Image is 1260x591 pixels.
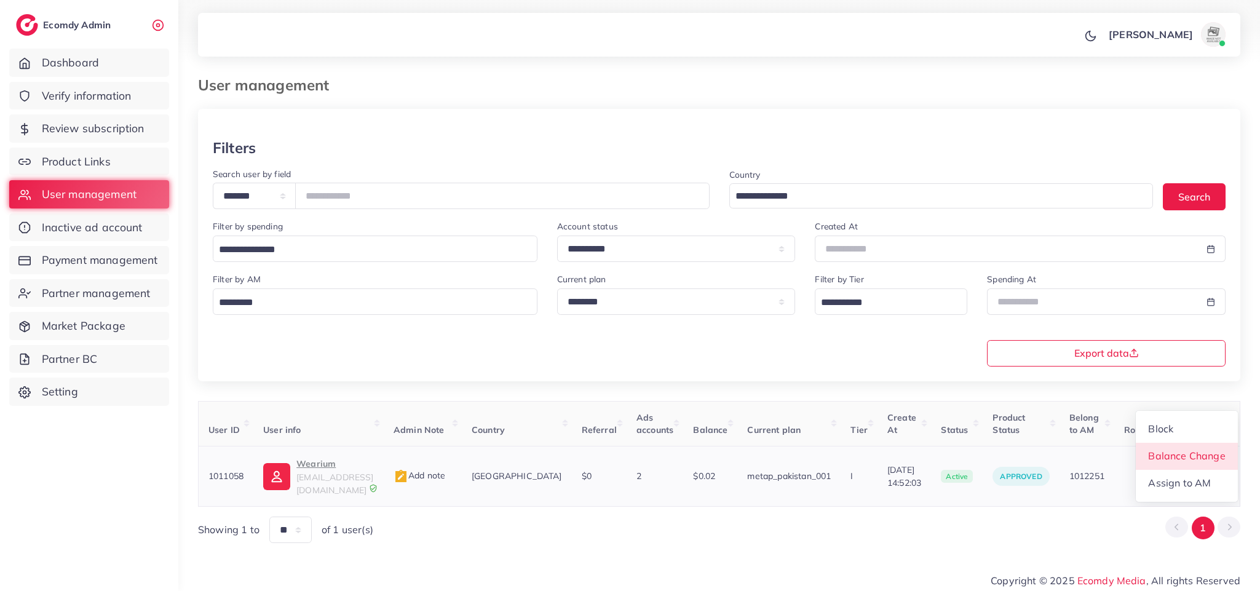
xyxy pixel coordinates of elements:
[43,19,114,31] h2: Ecomdy Admin
[1165,517,1240,539] ul: Pagination
[987,340,1226,367] button: Export data
[1201,22,1226,47] img: avatar
[198,76,339,94] h3: User management
[213,288,537,315] div: Search for option
[42,252,158,268] span: Payment management
[941,424,968,435] span: Status
[42,351,98,367] span: Partner BC
[42,220,143,236] span: Inactive ad account
[1163,183,1226,210] button: Search
[815,288,967,315] div: Search for option
[1192,517,1214,539] button: Go to page 1
[747,424,801,435] span: Current plan
[9,279,169,307] a: Partner management
[9,180,169,208] a: User management
[42,384,78,400] span: Setting
[1148,450,1225,462] span: Balance Change
[1146,573,1240,588] span: , All rights Reserved
[296,472,373,495] span: [EMAIL_ADDRESS][DOMAIN_NAME]
[215,293,521,312] input: Search for option
[815,220,858,232] label: Created At
[394,469,408,484] img: admin_note.cdd0b510.svg
[817,293,951,312] input: Search for option
[263,456,374,496] a: Wearium[EMAIL_ADDRESS][DOMAIN_NAME]
[9,378,169,406] a: Setting
[1124,424,1147,435] span: Roles
[16,14,38,36] img: logo
[9,49,169,77] a: Dashboard
[42,285,151,301] span: Partner management
[9,148,169,176] a: Product Links
[263,424,301,435] span: User info
[636,412,673,435] span: Ads accounts
[215,240,521,260] input: Search for option
[198,523,260,537] span: Showing 1 to
[815,273,863,285] label: Filter by Tier
[1109,27,1193,42] p: [PERSON_NAME]
[208,424,240,435] span: User ID
[9,213,169,242] a: Inactive ad account
[1148,477,1211,489] span: Assign to AM
[213,236,537,262] div: Search for option
[693,424,727,435] span: Balance
[636,470,641,482] span: 2
[213,273,261,285] label: Filter by AM
[987,273,1036,285] label: Spending At
[322,523,373,537] span: of 1 user(s)
[993,412,1025,435] span: Product Status
[213,220,283,232] label: Filter by spending
[42,186,137,202] span: User management
[16,14,114,36] a: logoEcomdy Admin
[1148,422,1173,435] span: Block
[263,463,290,490] img: ic-user-info.36bf1079.svg
[369,484,378,493] img: 9CAL8B2pu8EFxCJHYAAAAldEVYdGRhdGU6Y3JlYXRlADIwMjItMTItMDlUMDQ6NTg6MzkrMDA6MDBXSlgLAAAAJXRFWHRkYXR...
[731,187,1138,206] input: Search for option
[213,139,256,157] h3: Filters
[887,464,921,489] span: [DATE] 14:52:03
[42,88,132,104] span: Verify information
[9,246,169,274] a: Payment management
[887,412,916,435] span: Create At
[394,424,445,435] span: Admin Note
[693,470,715,482] span: $0.02
[9,82,169,110] a: Verify information
[42,55,99,71] span: Dashboard
[1069,412,1099,435] span: Belong to AM
[991,573,1240,588] span: Copyright © 2025
[472,470,562,482] span: [GEOGRAPHIC_DATA]
[1069,470,1104,482] span: 1012251
[582,470,592,482] span: $0
[941,470,973,483] span: active
[394,470,445,481] span: Add note
[557,220,618,232] label: Account status
[42,121,145,137] span: Review subscription
[213,168,291,180] label: Search user by field
[42,318,125,334] span: Market Package
[208,470,244,482] span: 1011058
[1077,574,1146,587] a: Ecomdy Media
[9,345,169,373] a: Partner BC
[1000,472,1042,481] span: approved
[9,312,169,340] a: Market Package
[1102,22,1230,47] a: [PERSON_NAME]avatar
[850,424,868,435] span: Tier
[729,169,761,181] label: Country
[42,154,111,170] span: Product Links
[296,456,374,471] p: Wearium
[850,470,853,482] span: I
[557,273,606,285] label: Current plan
[472,424,505,435] span: Country
[582,424,617,435] span: Referral
[729,183,1154,208] div: Search for option
[1074,348,1139,358] span: Export data
[747,470,831,482] span: metap_pakistan_001
[9,114,169,143] a: Review subscription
